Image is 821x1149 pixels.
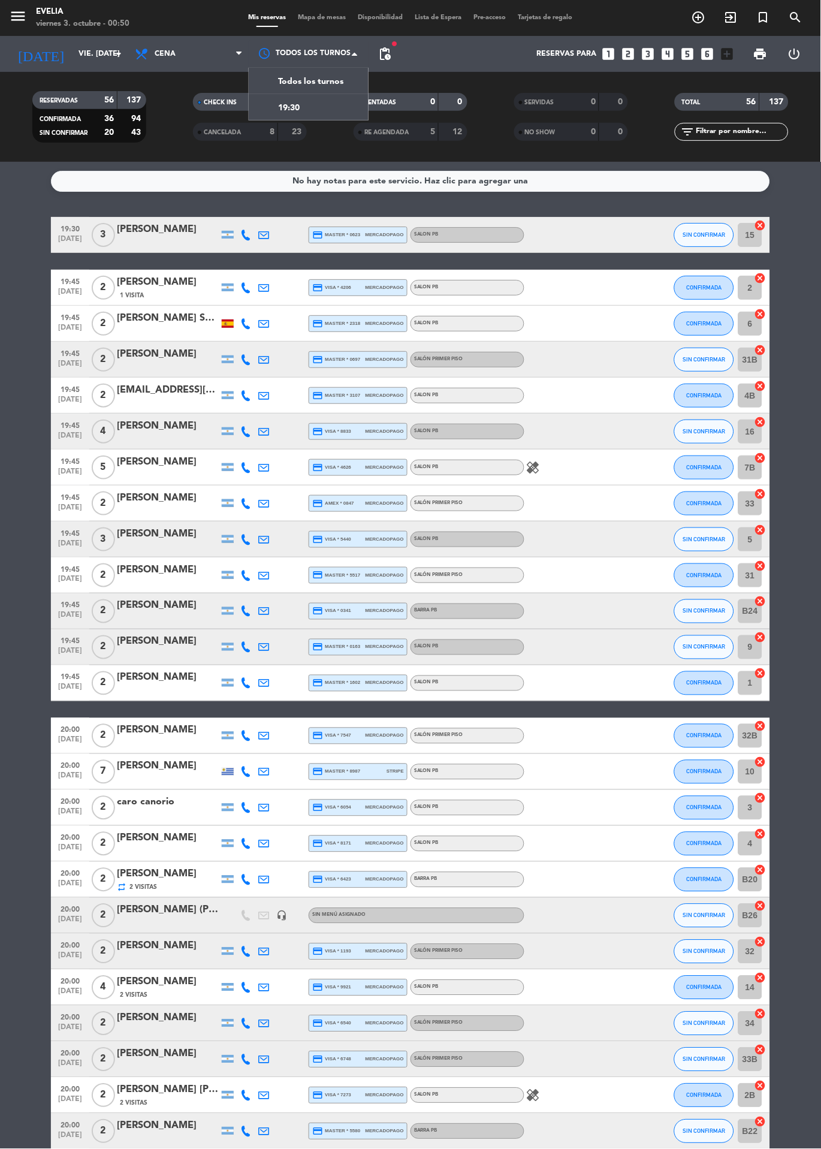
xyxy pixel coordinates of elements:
span: mercadopago [366,355,404,363]
i: search [789,10,803,25]
span: [DATE] [55,916,85,930]
span: [DATE] [55,683,85,697]
span: SALON PB [414,644,439,649]
span: 2 [92,832,115,856]
span: 20:00 [55,974,85,988]
span: mercadopago [366,679,404,687]
span: mercadopago [366,732,404,740]
span: 2 [92,796,115,820]
span: fiber_manual_record [391,40,398,47]
span: visa * 8833 [312,426,351,437]
i: credit_card [312,462,323,473]
button: SIN CONFIRMAR [674,1012,734,1036]
span: master * 1602 [312,678,361,689]
span: [DATE] [55,880,85,894]
i: cancel [754,936,766,948]
i: add_box [720,46,735,62]
div: [PERSON_NAME] [117,867,219,882]
span: 19:30 [55,221,85,235]
span: SALON PB [414,285,439,289]
i: exit_to_app [724,10,738,25]
i: looks_3 [641,46,656,62]
span: SALON PB [414,232,439,237]
span: [DATE] [55,539,85,553]
span: visa * 9921 [312,982,351,993]
span: 7 [92,760,115,784]
span: [DATE] [55,468,85,481]
span: pending_actions [378,47,392,61]
span: master * 8987 [312,767,361,777]
i: credit_card [312,426,323,437]
strong: 137 [127,96,144,104]
span: mercadopago [366,643,404,651]
span: CONFIRMADA [687,840,722,847]
span: mercadopago [366,607,404,615]
strong: 5 [430,128,435,136]
span: CONFIRMADA [687,500,722,506]
strong: 0 [618,128,626,136]
span: visa * 4206 [312,282,351,293]
button: CONFIRMADA [674,456,734,479]
span: 2 [92,276,115,300]
span: SALÓN PRIMER PISO [414,357,463,361]
span: Disponibilidad [352,14,409,21]
span: 20:00 [55,866,85,880]
span: mercadopago [366,319,404,327]
span: visa * 0341 [312,606,351,617]
i: [DATE] [9,41,73,67]
div: [PERSON_NAME] [117,454,219,470]
span: 19:45 [55,346,85,360]
div: [PERSON_NAME] [117,598,219,614]
div: [PERSON_NAME] [117,831,219,846]
i: credit_card [312,803,323,813]
i: cancel [754,864,766,876]
span: 2 [92,563,115,587]
i: credit_card [312,946,323,957]
span: Sin menú asignado [312,913,366,918]
span: CONFIRMADA [687,984,722,991]
span: Mapa de mesas [292,14,352,21]
button: CONFIRMADA [674,832,734,856]
i: cancel [754,900,766,912]
span: Lista de Espera [409,14,468,21]
button: menu [9,7,27,29]
i: power_settings_new [787,47,802,61]
strong: 43 [132,128,144,137]
strong: 0 [618,98,626,106]
span: SALÓN PRIMER PISO [414,949,463,954]
span: visa * 4626 [312,462,351,473]
i: cancel [754,828,766,840]
i: looks_6 [700,46,716,62]
button: CONFIRMADA [674,976,734,1000]
span: Todos los turnos [278,75,343,89]
button: SIN CONFIRMAR [674,1120,734,1144]
i: credit_card [312,767,323,777]
i: credit_card [312,534,323,545]
span: [DATE] [55,396,85,409]
i: credit_card [312,318,323,329]
span: mercadopago [366,284,404,291]
span: [DATE] [55,611,85,625]
span: SALÓN PRIMER PISO [414,572,463,577]
span: SALÓN PRIMER PISO [414,733,463,738]
span: master * 5517 [312,570,361,581]
button: CONFIRMADA [674,312,734,336]
span: [DATE] [55,772,85,786]
span: print [753,47,768,61]
span: CANCELADA [204,129,241,135]
span: 20:00 [55,902,85,916]
span: mercadopago [366,876,404,883]
span: 19:45 [55,310,85,324]
span: [DATE] [55,324,85,337]
span: 19:45 [55,382,85,396]
span: CONFIRMADA [687,392,722,399]
span: SIN CONFIRMAR [683,1056,726,1063]
span: 4 [92,976,115,1000]
strong: 56 [747,98,756,106]
span: CONFIRMADA [687,464,722,471]
span: mercadopago [366,948,404,955]
span: 20:00 [55,830,85,844]
div: [PERSON_NAME] [117,723,219,738]
span: 19:30 [278,101,300,115]
strong: 0 [458,98,465,106]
